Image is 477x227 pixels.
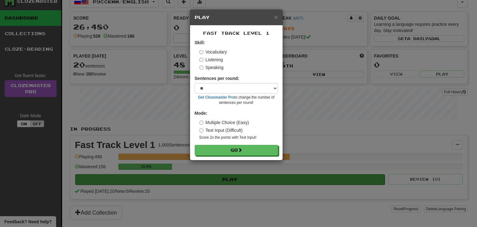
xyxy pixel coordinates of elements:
label: Multiple Choice (Easy) [199,119,249,126]
span: Fast Track Level 1 [203,30,270,36]
label: Sentences per round: [195,75,239,81]
label: Vocabulary [199,49,227,55]
label: Text Input (Difficult) [199,127,243,133]
input: Speaking [199,66,203,70]
label: Listening [199,57,223,63]
input: Listening [199,58,203,62]
strong: Skill: [195,40,205,45]
strong: Mode: [195,111,207,116]
small: Score 2x the points with Text Input ! [199,135,278,140]
label: Speaking [199,64,224,71]
h5: Play [195,14,278,21]
span: × [274,13,278,21]
a: Get Clozemaster Pro [198,95,234,100]
input: Text Input (Difficult) [199,128,203,132]
input: Vocabulary [199,50,203,54]
button: Close [274,14,278,20]
input: Multiple Choice (Easy) [199,121,203,125]
button: Go [195,145,278,155]
small: to change the number of sentences per round! [195,95,278,105]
